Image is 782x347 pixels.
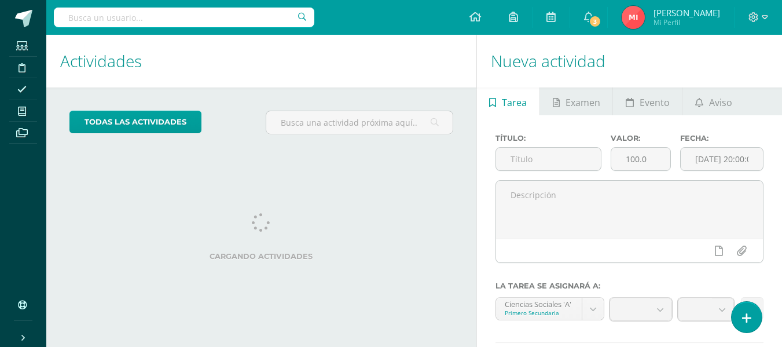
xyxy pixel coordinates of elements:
label: Título: [495,134,602,143]
input: Busca una actividad próxima aquí... [266,111,452,134]
span: 3 [589,15,601,28]
label: Valor: [611,134,671,143]
h1: Actividades [60,35,462,87]
span: Tarea [502,89,527,116]
input: Fecha de entrega [681,148,763,170]
a: Evento [613,87,682,115]
span: [PERSON_NAME] [653,7,720,19]
h1: Nueva actividad [491,35,768,87]
a: Tarea [477,87,539,115]
div: Primero Secundaria [505,309,573,317]
span: Examen [566,89,600,116]
input: Puntos máximos [611,148,670,170]
input: Busca un usuario... [54,8,314,27]
a: todas las Actividades [69,111,201,133]
a: Ciencias Sociales 'A'Primero Secundaria [496,298,604,320]
a: Aviso [682,87,744,115]
label: Cargando actividades [69,252,453,261]
div: Ciencias Sociales 'A' [505,298,573,309]
span: Aviso [709,89,732,116]
a: Examen [540,87,612,115]
label: La tarea se asignará a: [495,282,763,290]
span: Mi Perfil [653,17,720,27]
label: Fecha: [680,134,763,143]
img: a812bc87a8533d76724bfb54050ce3c9.png [622,6,645,29]
span: Evento [640,89,670,116]
input: Título [496,148,601,170]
